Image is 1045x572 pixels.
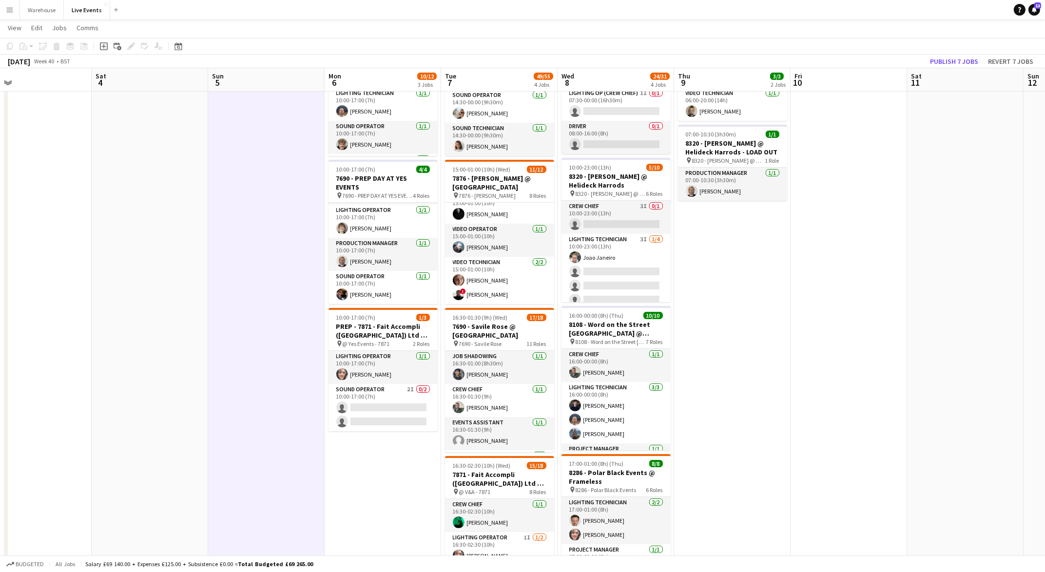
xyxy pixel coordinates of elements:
[329,88,438,121] app-card-role: Lighting Technician1/110:00-17:00 (7h)[PERSON_NAME]
[561,158,671,302] app-job-card: 10:00-23:00 (13h)5/108320 - [PERSON_NAME] @ Helideck Harrods 8320 - [PERSON_NAME] @ Helideck Harr...
[459,488,491,496] span: @ V&A - 7871
[569,164,612,171] span: 10:00-23:00 (13h)
[416,166,430,173] span: 4/4
[646,486,663,494] span: 6 Roles
[527,340,546,347] span: 11 Roles
[4,21,25,34] a: View
[445,257,554,304] app-card-role: Video Technician2/215:00-01:00 (10h)[PERSON_NAME]![PERSON_NAME]
[343,192,413,199] span: 7690 - PREP DAY AT YES EVENTS
[561,306,671,450] app-job-card: 16:00-00:00 (8h) (Thu)10/108108 - Word on the Street [GEOGRAPHIC_DATA] @ Banqueting House 8108 - ...
[445,308,554,452] div: 16:30-01:30 (9h) (Wed)17/187690 - Savile Rose @ [GEOGRAPHIC_DATA] 7690 - Savile Rose11 RolesJob S...
[417,73,437,80] span: 10/12
[418,81,436,88] div: 3 Jobs
[52,23,67,32] span: Jobs
[926,55,982,68] button: Publish 7 jobs
[530,192,546,199] span: 8 Roles
[453,314,508,321] span: 16:30-01:30 (9h) (Wed)
[94,77,106,88] span: 4
[561,349,671,382] app-card-role: Crew Chief1/116:00-00:00 (8h)[PERSON_NAME]
[238,560,313,568] span: Total Budgeted £69 265.00
[445,224,554,257] app-card-role: Video Operator1/115:00-01:00 (10h)[PERSON_NAME]
[569,460,624,467] span: 17:00-01:00 (8h) (Thu)
[329,322,438,340] h3: PREP - 7871 - Fait Accompli ([GEOGRAPHIC_DATA]) Ltd @ YES Events
[327,77,341,88] span: 6
[692,157,765,164] span: 8320 - [PERSON_NAME] @ Helideck Harrods - LOAD OUT
[445,90,554,123] app-card-role: Sound Operator1/114:30-00:00 (9h30m)[PERSON_NAME]
[678,168,787,201] app-card-role: Production Manager1/107:00-10:30 (3h30m)[PERSON_NAME]
[329,351,438,384] app-card-role: Lighting Operator1/110:00-17:00 (7h)[PERSON_NAME]
[453,166,511,173] span: 15:00-01:00 (10h) (Wed)
[561,201,671,234] app-card-role: Crew Chief3I0/110:00-23:00 (13h)
[8,23,21,32] span: View
[445,470,554,488] h3: 7871 - Fait Accompli ([GEOGRAPHIC_DATA]) Ltd @ V&A
[445,499,554,532] app-card-role: Crew Chief1/116:30-02:30 (10h)[PERSON_NAME]
[1027,72,1039,80] span: Sun
[561,468,671,486] h3: 8286 - Polar Black Events @ Frameless
[48,21,71,34] a: Jobs
[649,460,663,467] span: 8/8
[445,123,554,156] app-card-role: Sound Technician1/114:30-00:00 (9h30m)[PERSON_NAME]
[445,72,456,80] span: Tue
[445,384,554,417] app-card-role: Crew Chief1/116:30-01:30 (9h)[PERSON_NAME]
[329,271,438,304] app-card-role: Sound Operator1/110:00-17:00 (7h)[PERSON_NAME]
[686,131,736,138] span: 07:00-10:30 (3h30m)
[771,81,786,88] div: 2 Jobs
[96,72,106,80] span: Sat
[85,560,313,568] div: Salary £69 140.00 + Expenses £125.00 + Subsistence £0.00 =
[650,73,670,80] span: 24/31
[766,131,779,138] span: 1/1
[329,121,438,154] app-card-role: Sound Operator1/110:00-17:00 (7h)[PERSON_NAME]
[1034,2,1041,9] span: 13
[530,488,546,496] span: 8 Roles
[678,72,690,80] span: Thu
[561,443,671,477] app-card-role: Project Manager1/1
[20,0,64,19] button: Warehouse
[329,384,438,431] app-card-role: Sound Operator2I0/210:00-17:00 (7h)
[413,192,430,199] span: 4 Roles
[329,160,438,304] div: 10:00-17:00 (7h)4/47690 - PREP DAY AT YES EVENTS 7690 - PREP DAY AT YES EVENTS4 RolesHead of Oper...
[678,139,787,156] h3: 8320 - [PERSON_NAME] @ Helideck Harrods - LOAD OUT
[1028,4,1040,16] a: 13
[64,0,110,19] button: Live Events
[329,72,341,80] span: Mon
[329,174,438,191] h3: 7690 - PREP DAY AT YES EVENTS
[211,77,224,88] span: 5
[329,238,438,271] app-card-role: Production Manager1/110:00-17:00 (7h)[PERSON_NAME]
[576,338,646,345] span: 8108 - Word on the Street [GEOGRAPHIC_DATA] @ Banqueting House
[910,77,922,88] span: 11
[561,234,671,309] app-card-role: Lighting Technician3I1/410:00-23:00 (13h)Joao Janeiro
[8,57,30,66] div: [DATE]
[793,77,802,88] span: 10
[329,308,438,431] app-job-card: 10:00-17:00 (7h)1/3PREP - 7871 - Fait Accompli ([GEOGRAPHIC_DATA]) Ltd @ YES Events @ Yes Events ...
[527,462,546,469] span: 15/18
[336,314,376,321] span: 10:00-17:00 (7h)
[444,77,456,88] span: 7
[459,340,502,347] span: 7690 - Savile Rose
[336,166,376,173] span: 10:00-17:00 (7h)
[445,417,554,450] app-card-role: Events Assistant1/116:30-01:30 (9h)[PERSON_NAME]
[445,160,554,304] div: 15:00-01:00 (10h) (Wed)11/127876 - [PERSON_NAME] @ [GEOGRAPHIC_DATA] 7876 - [PERSON_NAME]8 Roles[...
[678,125,787,201] div: 07:00-10:30 (3h30m)1/18320 - [PERSON_NAME] @ Helideck Harrods - LOAD OUT 8320 - [PERSON_NAME] @ H...
[32,57,57,65] span: Week 40
[460,288,466,294] span: !
[16,561,44,568] span: Budgeted
[534,73,553,80] span: 49/55
[561,88,671,121] app-card-role: Lighting Op (Crew Chief)1I0/107:30-00:00 (16h30m)
[678,88,787,121] app-card-role: Video Technician1/106:00-20:00 (14h)[PERSON_NAME]
[445,174,554,191] h3: 7876 - [PERSON_NAME] @ [GEOGRAPHIC_DATA]
[984,55,1037,68] button: Revert 7 jobs
[643,312,663,319] span: 10/10
[534,81,553,88] div: 4 Jobs
[527,166,546,173] span: 11/12
[646,338,663,345] span: 7 Roles
[561,72,574,80] span: Wed
[453,462,511,469] span: 16:30-02:30 (10h) (Wed)
[413,340,430,347] span: 2 Roles
[561,172,671,190] h3: 8320 - [PERSON_NAME] @ Helideck Harrods
[770,73,784,80] span: 3/3
[561,320,671,338] h3: 8108 - Word on the Street [GEOGRAPHIC_DATA] @ Banqueting House
[5,559,45,570] button: Budgeted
